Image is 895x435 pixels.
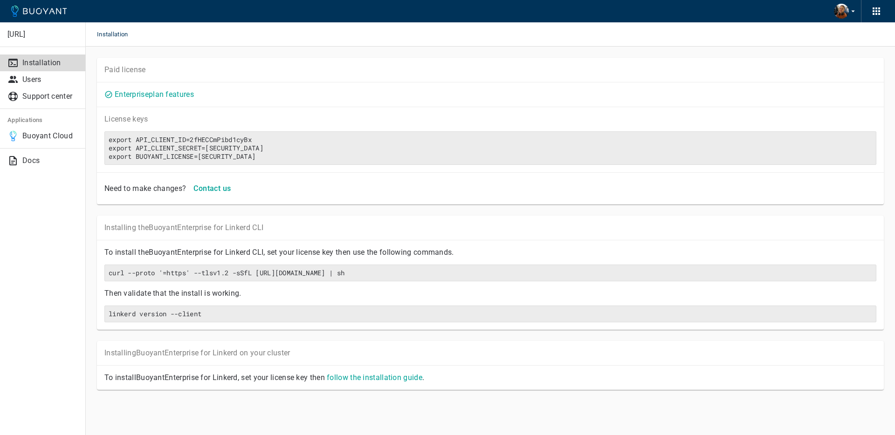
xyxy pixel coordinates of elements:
[190,184,234,192] a: Contact us
[104,373,876,382] p: To install Buoyant Enterprise for Linkerd, set your license key then .
[104,115,876,124] p: License key s
[115,90,194,99] a: Enterpriseplan features
[101,180,186,193] div: Need to make changes?
[104,248,876,257] p: To install the Buoyant Enterprise for Linkerd CLI, set your license key then use the following co...
[7,116,78,124] h5: Applications
[7,30,78,39] p: [URL]
[109,269,872,277] h6: curl --proto '=https' --tlsv1.2 -sSfL [URL][DOMAIN_NAME] | sh
[22,156,78,165] p: Docs
[104,65,876,75] p: Paid license
[109,136,872,161] h6: export API_CLIENT_ID=2fHECCmPibd1cyBxexport API_CLIENT_SECRET=[SECURITY_DATA]export BUOYANT_LICEN...
[22,131,78,141] p: Buoyant Cloud
[193,184,231,193] h4: Contact us
[104,289,876,298] p: Then validate that the install is working.
[327,373,422,382] a: follow the installation guide
[834,4,849,19] img: Maggie Curtis
[97,22,139,47] span: Installation
[22,75,78,84] p: Users
[22,92,78,101] p: Support center
[104,223,876,232] p: Installing the Buoyant Enterprise for Linkerd CLI
[190,180,234,197] button: Contact us
[109,310,872,318] h6: linkerd version --client
[104,348,876,358] p: Installing Buoyant Enterprise for Linkerd on your cluster
[22,58,78,68] p: Installation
